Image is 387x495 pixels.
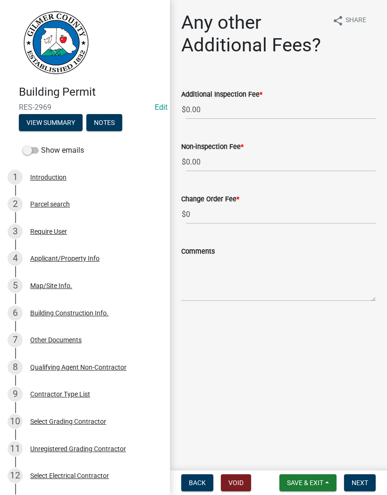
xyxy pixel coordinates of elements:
div: Contractor Type List [30,391,90,397]
button: View Summary [19,114,83,131]
div: 2 [8,197,23,212]
div: Parcel search [30,201,70,207]
span: RES-2969 [19,103,151,112]
span: $ [181,205,186,224]
div: 4 [8,251,23,266]
button: shareShare [325,11,374,30]
div: Unregistered Grading Contractor [30,445,126,452]
div: Require User [30,228,67,235]
span: $ [181,152,186,172]
label: Comments [181,248,215,255]
span: Save & Exit [287,479,323,487]
div: Applicant/Property Info [30,255,100,262]
div: Select Grading Contractor [30,418,106,425]
i: share [332,15,344,26]
wm-modal-confirm: Notes [86,119,122,127]
div: Other Documents [30,337,82,343]
h1: Any other Additional Fees? [181,11,325,57]
div: 3 [8,224,23,239]
div: Building Construction Info. [30,310,109,316]
span: Next [352,479,368,487]
div: 5 [8,278,23,293]
span: Back [189,479,206,487]
button: Save & Exit [279,474,337,491]
div: 11 [8,441,23,456]
div: 9 [8,387,23,402]
label: Additional Inspection Fee [181,91,262,98]
div: 6 [8,305,23,321]
div: 7 [8,332,23,347]
a: Edit [155,103,168,112]
wm-modal-confirm: Summary [19,119,83,127]
div: Select Electrical Contractor [30,472,109,479]
img: Gilmer County, Georgia [19,10,90,75]
button: Notes [86,114,122,131]
label: Non-inspection Fee [181,144,244,150]
button: Back [181,474,213,491]
button: Void [221,474,251,491]
h4: Building Permit [19,85,162,99]
label: Change Order Fee [181,196,239,203]
wm-modal-confirm: Edit Application Number [155,103,168,112]
span: Share [345,15,366,26]
span: $ [181,100,186,119]
div: Map/Site Info. [30,282,72,289]
label: Show emails [23,145,84,156]
button: Next [344,474,376,491]
div: Introduction [30,174,67,181]
div: 12 [8,468,23,483]
div: 8 [8,360,23,375]
div: 10 [8,414,23,429]
div: Qualifying Agent Non-Contractor [30,364,126,371]
div: 1 [8,170,23,185]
